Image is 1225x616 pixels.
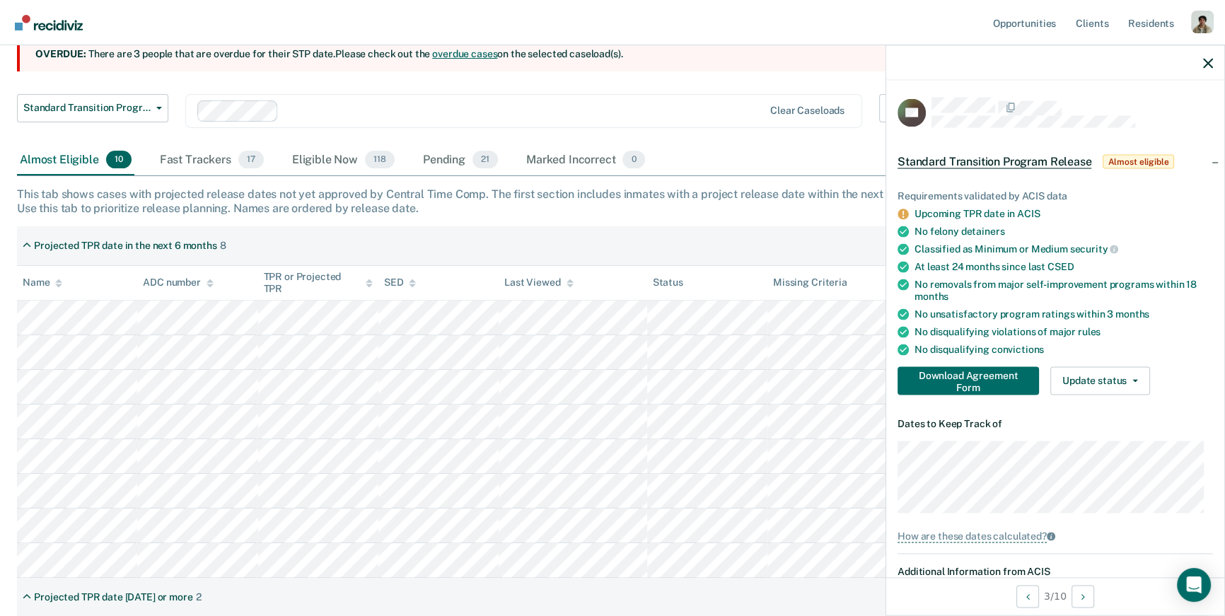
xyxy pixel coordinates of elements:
[523,145,648,176] div: Marked Incorrect
[1177,568,1211,602] div: Open Intercom Messenger
[898,190,1213,202] div: Requirements validated by ACIS data
[157,145,267,176] div: Fast Trackers
[1072,585,1094,608] button: Next Opportunity
[898,154,1091,168] span: Standard Transition Program Release
[915,225,1213,237] div: No felony
[898,417,1213,429] dt: Dates to Keep Track of
[622,151,644,169] span: 0
[915,279,1213,303] div: No removals from major self-improvement programs within 18
[773,277,847,289] div: Missing Criteria
[264,271,373,295] div: TPR or Projected TPR
[15,15,83,30] img: Recidiviz
[915,308,1213,320] div: No unsatisfactory program ratings within 3
[1103,154,1173,168] span: Almost eligible
[915,261,1213,273] div: At least 24 months since last
[915,291,948,302] span: months
[23,102,151,114] span: Standard Transition Program Release
[238,151,264,169] span: 17
[34,240,217,252] div: Projected TPR date in the next 6 months
[898,565,1213,577] dt: Additional Information from ACIS
[23,277,62,289] div: Name
[1016,585,1039,608] button: Previous Opportunity
[992,343,1044,354] span: convictions
[365,151,395,169] span: 118
[143,277,214,289] div: ADC number
[384,277,417,289] div: SED
[17,187,1208,214] div: This tab shows cases with projected release dates not yet approved by Central Time Comp. The firs...
[1191,11,1214,33] button: Profile dropdown button
[106,151,132,169] span: 10
[653,277,683,289] div: Status
[1050,366,1150,395] button: Update status
[915,343,1213,355] div: No disqualifying
[17,145,134,176] div: Almost Eligible
[1078,325,1101,337] span: rules
[1070,243,1119,255] span: security
[34,591,192,603] div: Projected TPR date [DATE] or more
[961,225,1005,236] span: detainers
[898,366,1039,395] button: Download Agreement Form
[1047,261,1074,272] span: CSED
[17,37,936,71] section: There are 3 people that are overdue for their STP date. Please check out the on the selected case...
[770,105,844,117] div: Clear caseloads
[196,591,202,603] div: 2
[432,48,497,59] a: overdue cases
[289,145,397,176] div: Eligible Now
[915,325,1213,337] div: No disqualifying violations of major
[915,207,1213,219] div: Upcoming TPR date in ACIS
[35,48,86,59] strong: Overdue:
[220,240,226,252] div: 8
[420,145,501,176] div: Pending
[915,243,1213,255] div: Classified as Minimum or Medium
[886,139,1224,184] div: Standard Transition Program ReleaseAlmost eligible
[504,277,573,289] div: Last Viewed
[898,530,1213,542] a: How are these dates calculated?
[898,530,1047,543] div: How are these dates calculated?
[472,151,498,169] span: 21
[1115,308,1149,319] span: months
[898,366,1045,395] a: Navigate to form link
[886,577,1224,615] div: 3 / 10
